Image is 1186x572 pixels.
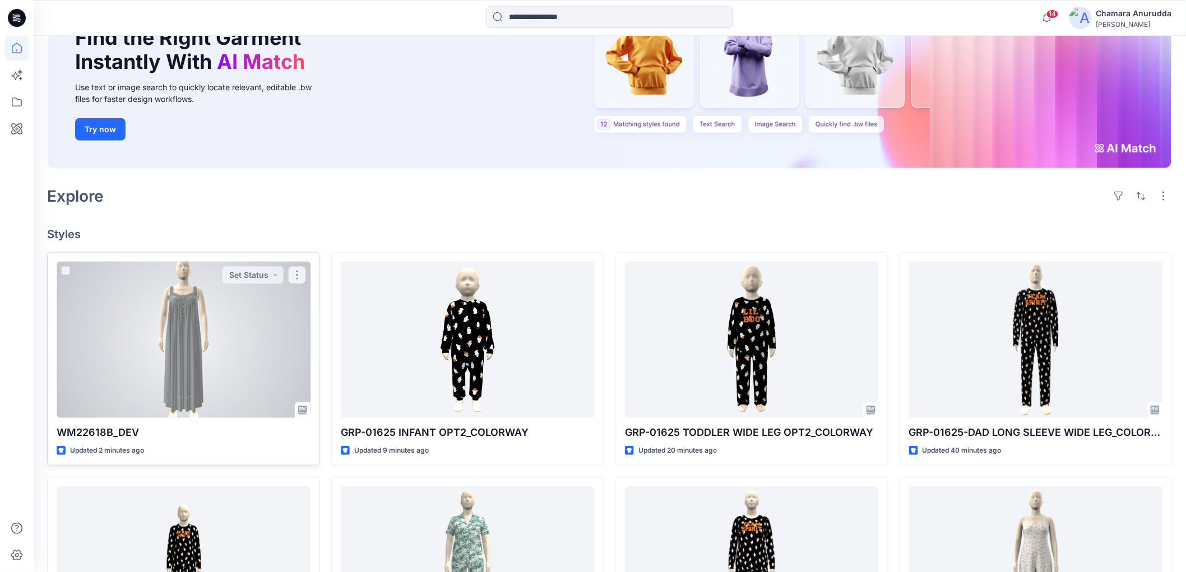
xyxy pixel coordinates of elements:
p: GRP-01625 INFANT OPT2_COLORWAY [341,425,595,440]
h2: Explore [47,187,104,205]
h1: Find the Right Garment Instantly With [75,26,311,74]
span: AI Match [217,49,305,74]
span: 14 [1046,10,1059,18]
div: Chamara Anurudda [1096,7,1172,20]
p: WM22618B_DEV [57,425,311,440]
p: GRP-01625-DAD LONG SLEEVE WIDE LEG_COLORWAY [909,425,1163,440]
div: Use text or image search to quickly locate relevant, editable .bw files for faster design workflows. [75,81,327,105]
p: Updated 2 minutes ago [70,445,144,457]
a: GRP-01625-DAD LONG SLEEVE WIDE LEG_COLORWAY [909,262,1163,417]
div: [PERSON_NAME] [1096,20,1172,29]
a: GRP-01625 INFANT OPT2_COLORWAY [341,262,595,417]
h4: Styles [47,227,1173,241]
img: avatar [1069,7,1092,29]
a: GRP-01625 TODDLER WIDE LEG OPT2_COLORWAY [625,262,879,417]
p: GRP-01625 TODDLER WIDE LEG OPT2_COLORWAY [625,425,879,440]
a: WM22618B_DEV [57,262,311,417]
p: Updated 40 minutes ago [923,445,1002,457]
p: Updated 20 minutes ago [638,445,717,457]
button: Try now [75,118,126,141]
p: Updated 9 minutes ago [354,445,429,457]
